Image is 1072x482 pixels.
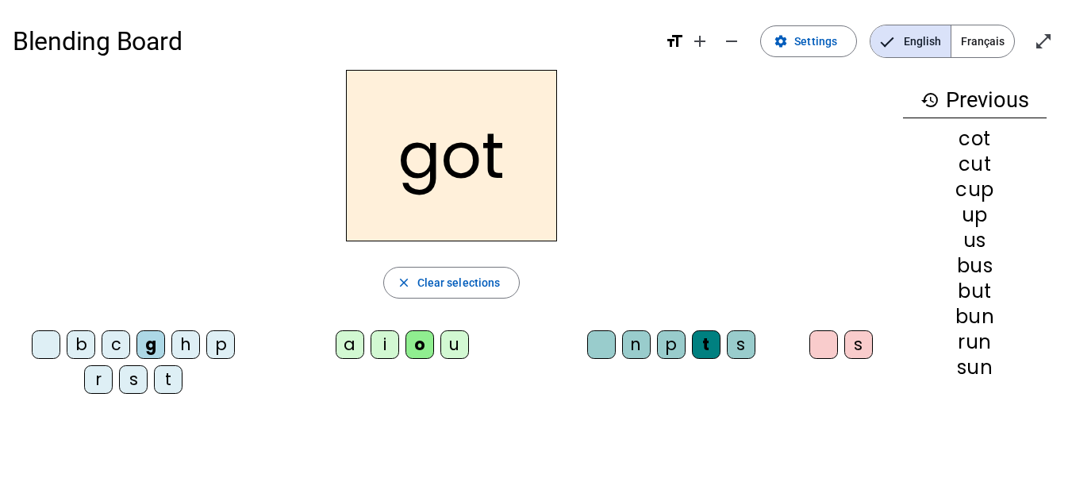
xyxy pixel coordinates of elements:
[951,25,1014,57] span: Français
[870,25,1015,58] mat-button-toggle-group: Language selection
[336,330,364,359] div: a
[844,330,873,359] div: s
[727,330,755,359] div: s
[371,330,399,359] div: i
[665,32,684,51] mat-icon: format_size
[903,358,1047,377] div: sun
[903,333,1047,352] div: run
[870,25,951,57] span: English
[903,180,1047,199] div: cup
[417,273,501,292] span: Clear selections
[903,256,1047,276] div: bus
[690,32,709,51] mat-icon: add
[383,267,521,299] button: Clear selections
[1034,32,1053,51] mat-icon: open_in_full
[716,25,747,57] button: Decrease font size
[920,91,939,110] mat-icon: history
[119,365,148,394] div: s
[397,276,411,290] mat-icon: close
[136,330,165,359] div: g
[67,330,95,359] div: b
[13,16,652,67] h1: Blending Board
[657,330,686,359] div: p
[903,282,1047,301] div: but
[903,155,1047,174] div: cut
[440,330,469,359] div: u
[405,330,434,359] div: o
[722,32,741,51] mat-icon: remove
[622,330,651,359] div: n
[903,307,1047,326] div: bun
[794,32,837,51] span: Settings
[774,34,788,48] mat-icon: settings
[154,365,183,394] div: t
[903,231,1047,250] div: us
[903,206,1047,225] div: up
[346,70,557,241] h2: got
[903,129,1047,148] div: cot
[760,25,857,57] button: Settings
[102,330,130,359] div: c
[1028,25,1059,57] button: Enter full screen
[206,330,235,359] div: p
[171,330,200,359] div: h
[684,25,716,57] button: Increase font size
[84,365,113,394] div: r
[692,330,720,359] div: t
[903,83,1047,118] h3: Previous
